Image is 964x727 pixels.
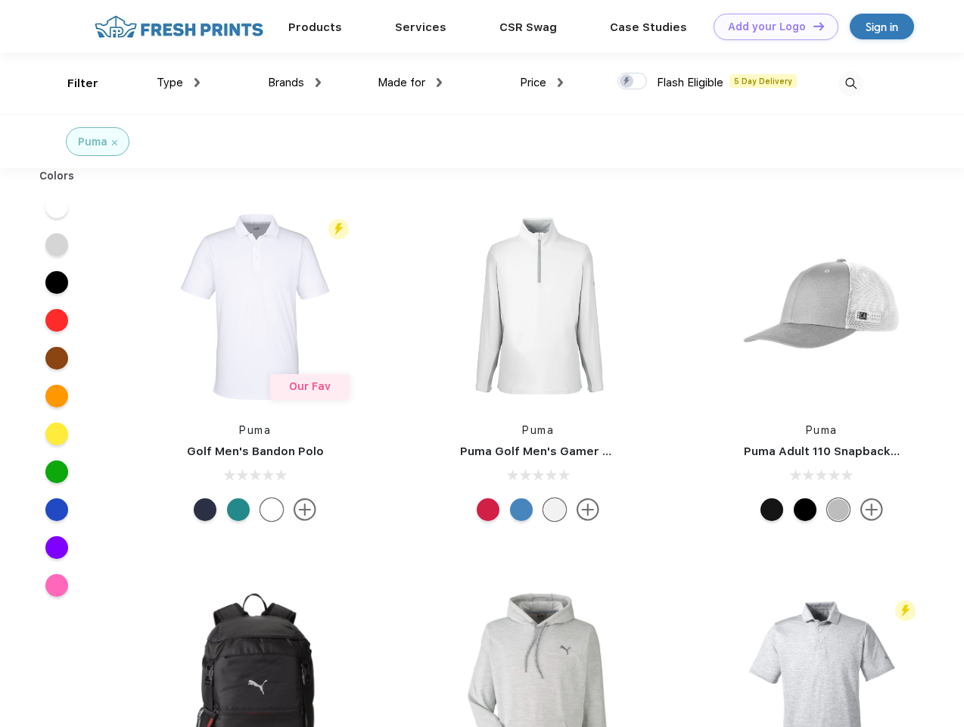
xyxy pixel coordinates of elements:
img: DT [813,22,824,30]
img: dropdown.png [194,78,200,87]
div: Sign in [866,18,898,36]
span: Our Fav [289,380,331,392]
span: Type [157,76,183,89]
div: Bright White [543,498,566,521]
a: Sign in [850,14,914,39]
span: Brands [268,76,304,89]
img: dropdown.png [316,78,321,87]
img: func=resize&h=266 [154,206,356,407]
a: Puma Golf Men's Gamer Golf Quarter-Zip [460,445,699,458]
div: Quarry with Brt Whit [827,498,850,521]
img: desktop_search.svg [838,71,863,96]
span: Flash Eligible [657,76,723,89]
div: Bright Cobalt [510,498,533,521]
a: Puma [806,424,838,436]
span: 5 Day Delivery [729,74,797,88]
a: Services [395,20,446,34]
img: more.svg [577,498,599,521]
a: CSR Swag [499,20,557,34]
span: Price [520,76,546,89]
a: Puma [239,424,271,436]
img: func=resize&h=266 [721,206,922,407]
div: Bright White [260,498,283,521]
img: fo%20logo%202.webp [90,14,268,40]
div: Puma [78,134,107,150]
img: flash_active_toggle.svg [328,219,349,239]
img: more.svg [294,498,316,521]
div: Navy Blazer [194,498,216,521]
div: Add your Logo [728,20,806,33]
img: filter_cancel.svg [112,140,117,145]
a: Puma [522,424,554,436]
div: Green Lagoon [227,498,250,521]
div: Colors [28,168,86,184]
a: Golf Men's Bandon Polo [187,445,324,458]
a: Products [288,20,342,34]
img: dropdown.png [437,78,442,87]
div: Filter [67,75,98,92]
img: func=resize&h=266 [437,206,639,407]
div: Pma Blk with Pma Blk [760,498,783,521]
img: flash_active_toggle.svg [895,601,916,621]
span: Made for [378,76,425,89]
div: Pma Blk Pma Blk [794,498,816,521]
img: dropdown.png [558,78,563,87]
div: Ski Patrol [477,498,499,521]
img: more.svg [860,498,883,521]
